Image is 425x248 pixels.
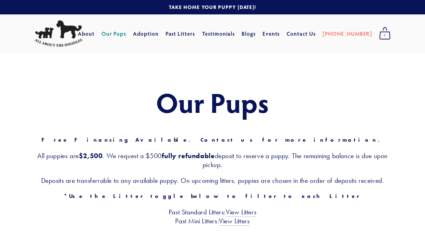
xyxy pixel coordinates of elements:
a: 0 items in cart [376,25,394,42]
strong: *Use the Litter toggle below to filter to each Litter [64,193,361,199]
strong: fully refundable [162,152,215,160]
h3: All puppies are . We request a $500 deposit to reserve a puppy. The remaining balance is due upon... [34,151,391,169]
a: Testimonials [202,27,235,40]
a: Contact Us [287,27,316,40]
a: Past Litters [166,30,195,37]
a: Our Pups [101,27,126,40]
a: Events [263,27,280,40]
a: Blogs [242,27,256,40]
img: All About The Doodles [34,20,82,47]
strong: $2,500 [79,152,103,160]
h3: Deposits are transferrable to any available puppy. On upcoming litters, puppies are chosen in the... [34,176,391,185]
a: View Litters [219,217,250,226]
a: Adoption [133,27,159,40]
h1: Our Pups [34,87,391,117]
h3: Past Standard Litters: Past Mini Litters: [34,208,391,225]
span: 0 [379,31,391,40]
a: About [78,27,95,40]
a: [PHONE_NUMBER] [323,27,372,40]
a: View Litters [226,208,256,217]
strong: Free Financing Available. Contact us for more information. [41,137,384,143]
